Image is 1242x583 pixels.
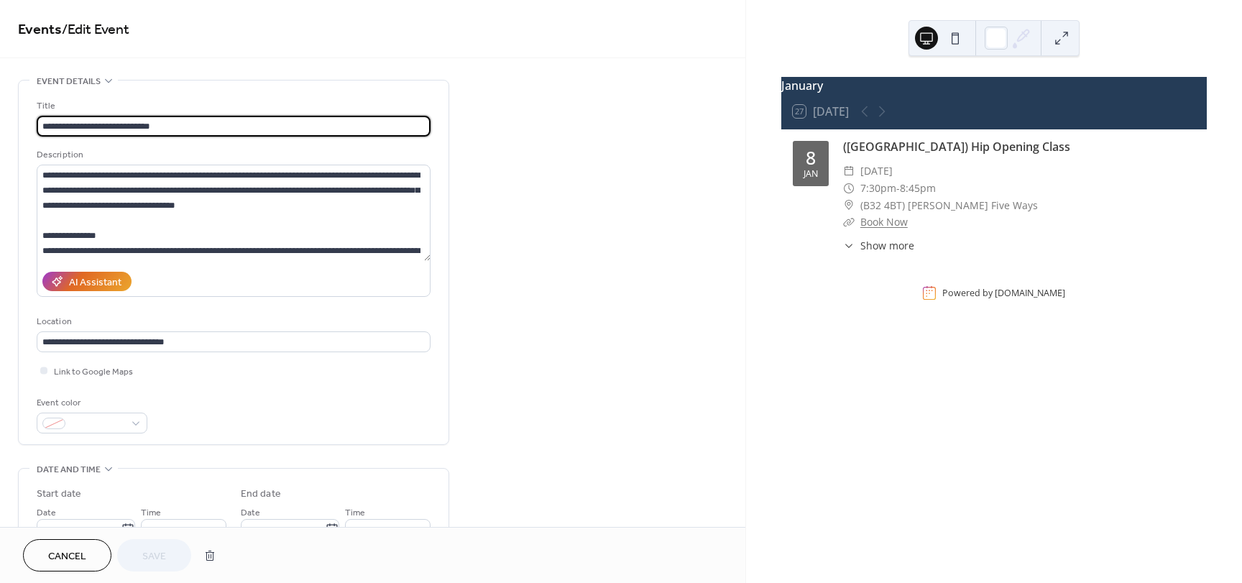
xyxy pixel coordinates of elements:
a: Events [18,16,62,44]
div: Event color [37,395,144,410]
a: [DOMAIN_NAME] [995,287,1065,299]
div: ​ [843,214,855,231]
span: [DATE] [860,162,893,180]
span: / Edit Event [62,16,129,44]
span: Event details [37,74,101,89]
div: Location [37,314,428,329]
div: ​ [843,180,855,197]
span: Time [345,505,365,520]
div: Title [37,98,428,114]
span: Time [141,505,161,520]
div: January [781,77,1207,94]
span: Date [37,505,56,520]
div: Jan [804,170,818,179]
span: - [896,180,900,197]
div: ​ [843,197,855,214]
div: ​ [843,238,855,253]
span: 8:45pm [900,180,936,197]
div: 8 [806,149,816,167]
span: Link to Google Maps [54,364,133,380]
div: AI Assistant [69,275,121,290]
span: Date [241,505,260,520]
span: Show more [860,238,914,253]
button: AI Assistant [42,272,132,291]
span: Cancel [48,549,86,564]
button: ​Show more [843,238,914,253]
span: Date and time [37,462,101,477]
button: Cancel [23,539,111,571]
span: 7:30pm [860,180,896,197]
div: Start date [37,487,81,502]
span: (B32 4BT) [PERSON_NAME] Five Ways [860,197,1038,214]
div: Powered by [942,287,1065,299]
a: ([GEOGRAPHIC_DATA]) Hip Opening Class [843,139,1070,155]
div: End date [241,487,281,502]
div: Description [37,147,428,162]
div: ​ [843,162,855,180]
a: Book Now [860,215,908,229]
